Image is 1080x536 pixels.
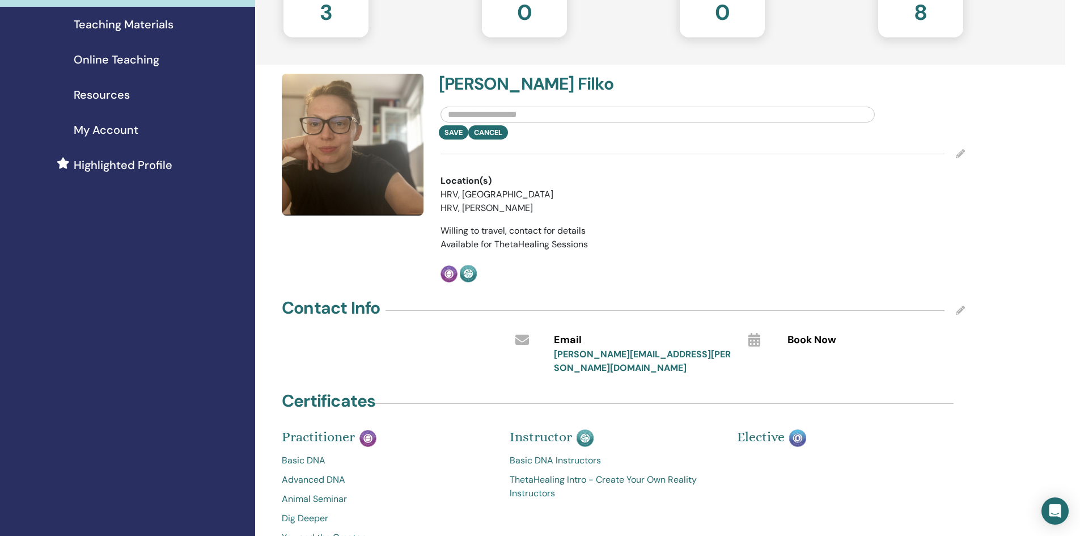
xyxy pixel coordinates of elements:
button: Save [439,125,468,140]
span: Elective [737,429,785,445]
span: Highlighted Profile [74,157,172,174]
img: default.jpg [282,74,423,216]
a: Advanced DNA [282,473,493,487]
a: Animal Seminar [282,492,493,506]
a: ThetaHealing Intro - Create Your Own Reality Instructors [510,473,721,500]
span: Instructor [510,429,572,445]
h4: [PERSON_NAME] Filko [439,74,696,94]
span: Willing to travel, contact for details [441,225,586,237]
button: Cancel [468,125,508,140]
span: Email [554,333,582,348]
span: Online Teaching [74,51,159,68]
span: Location(s) [441,174,492,188]
li: HRV, [PERSON_NAME] [441,201,649,215]
h4: Contact Info [282,298,380,318]
span: Practitioner [282,429,355,445]
span: Book Now [787,333,836,348]
li: HRV, [GEOGRAPHIC_DATA] [441,188,649,201]
a: [PERSON_NAME][EMAIL_ADDRESS][PERSON_NAME][DOMAIN_NAME] [554,348,731,374]
span: My Account [74,121,138,138]
span: Available for ThetaHealing Sessions [441,238,588,250]
h4: Certificates [282,391,375,411]
div: Open Intercom Messenger [1041,497,1069,525]
span: Resources [74,86,130,103]
a: Dig Deeper [282,512,493,525]
a: Basic DNA [282,454,493,467]
span: Teaching Materials [74,16,173,33]
a: Basic DNA Instructors [510,454,721,467]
